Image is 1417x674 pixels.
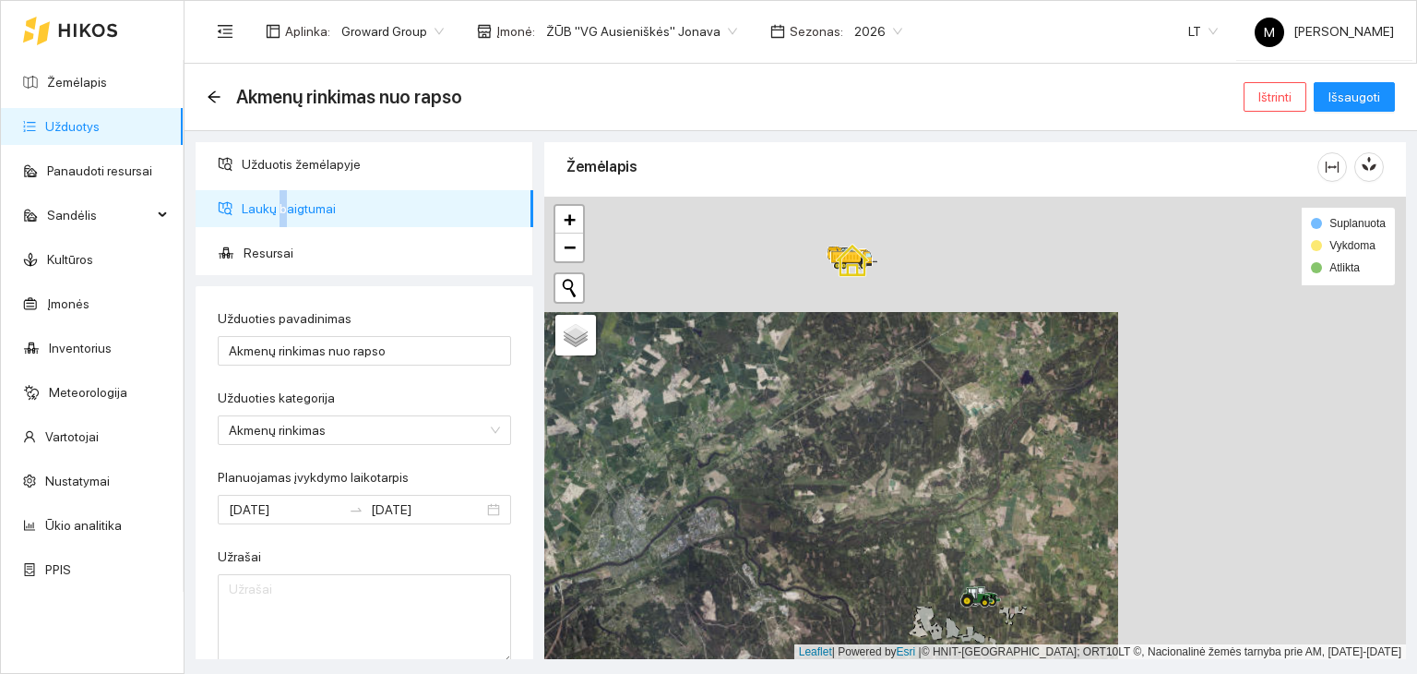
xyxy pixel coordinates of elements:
[229,416,500,444] span: Akmenų rinkimas
[242,190,518,227] span: Laukų baigtumai
[49,385,127,400] a: Meteorologija
[1258,87,1292,107] span: Ištrinti
[555,274,583,302] button: Initiate a new search
[47,75,107,90] a: Žemėlapis
[45,429,99,444] a: Vartotojai
[1329,261,1360,274] span: Atlikta
[47,163,152,178] a: Panaudoti resursai
[207,13,244,50] button: menu-fold
[47,197,152,234] span: Sandėlis
[1329,217,1386,230] span: Suplanuota
[47,252,93,267] a: Kultūros
[794,644,1406,660] div: | Powered by © HNIT-[GEOGRAPHIC_DATA]; ORT10LT ©, Nacionalinė žemės tarnyba prie AM, [DATE]-[DATE]
[1255,24,1394,39] span: [PERSON_NAME]
[555,234,583,261] a: Zoom out
[1318,160,1346,175] span: column-width
[218,309,351,329] label: Užduoties pavadinimas
[45,474,110,488] a: Nustatymai
[207,90,221,104] span: arrow-left
[244,235,518,271] span: Resursai
[897,645,916,658] a: Esri
[1264,18,1275,47] span: M
[1188,18,1218,45] span: LT
[546,18,737,45] span: ŽŪB "VG Ausieniškės" Jonava
[371,499,483,520] input: Pabaigos data
[1314,82,1395,112] button: Išsaugoti
[1317,152,1347,182] button: column-width
[854,18,902,45] span: 2026
[1328,87,1380,107] span: Išsaugoti
[242,146,518,183] span: Užduotis žemėlapyje
[229,499,341,520] input: Planuojamas įvykdymo laikotarpis
[770,24,785,39] span: calendar
[566,140,1317,193] div: Žemėlapis
[49,341,112,355] a: Inventorius
[349,502,363,517] span: to
[45,119,100,134] a: Užduotys
[217,23,233,40] span: menu-fold
[45,518,122,533] a: Ūkio analitika
[555,206,583,234] a: Zoom in
[266,24,280,39] span: layout
[477,24,492,39] span: shop
[341,18,444,45] span: Groward Group
[564,235,576,259] span: −
[799,645,832,658] a: Leaflet
[564,208,576,231] span: +
[236,82,462,112] span: Akmenų rinkimas nuo rapso
[790,21,843,42] span: Sezonas :
[207,90,221,105] div: Atgal
[1244,82,1306,112] button: Ištrinti
[285,21,330,42] span: Aplinka :
[555,315,596,355] a: Layers
[218,548,261,567] label: Užrašai
[919,645,922,658] span: |
[218,389,335,408] label: Užduoties kategorija
[47,296,89,311] a: Įmonės
[496,21,535,42] span: Įmonė :
[218,468,409,487] label: Planuojamas įvykdymo laikotarpis
[349,502,363,517] span: swap-right
[45,562,71,577] a: PPIS
[218,574,511,665] textarea: Užrašai
[218,336,511,366] input: Užduoties pavadinimas
[1329,239,1375,252] span: Vykdoma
